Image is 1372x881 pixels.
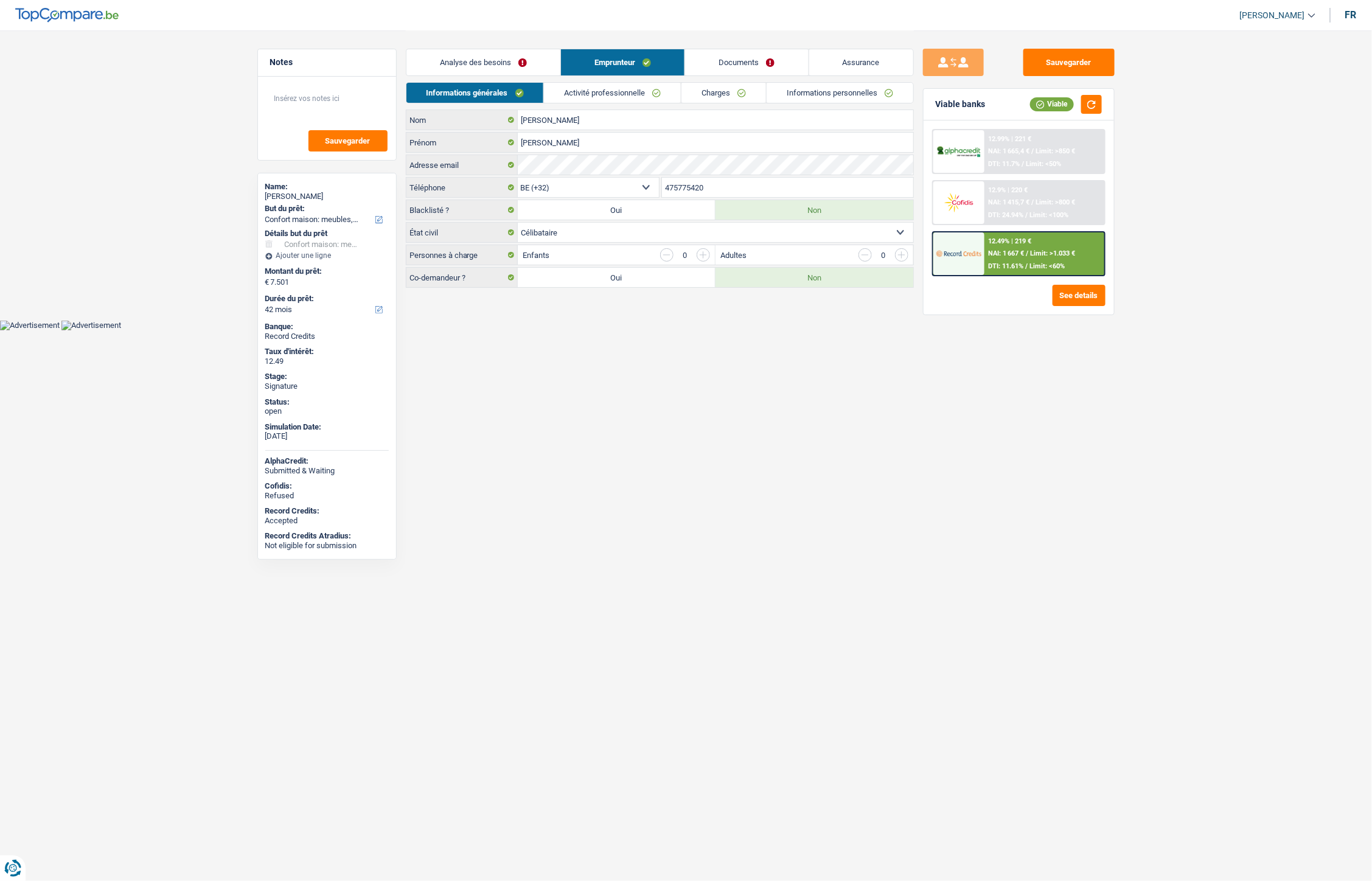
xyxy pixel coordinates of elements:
[518,268,716,287] label: Oui
[265,422,389,432] div: Simulation Date:
[406,133,518,152] label: Prénom
[406,110,518,130] label: Nom
[1031,147,1034,155] span: /
[265,204,386,214] label: But du prêt:
[265,406,389,416] div: open
[265,372,389,381] div: Stage:
[878,251,889,259] div: 0
[662,178,913,197] input: 401020304
[265,491,389,501] div: Refused
[1036,147,1075,155] span: Limit: >850 €
[1031,198,1034,206] span: /
[1345,9,1357,21] div: fr
[265,347,389,357] div: Taux d'intérêt:
[988,237,1031,245] div: 12.49% | 219 €
[988,198,1029,206] span: NAI: 1 415,7 €
[265,431,389,441] div: [DATE]
[809,49,913,75] a: Assurance
[988,160,1020,168] span: DTI: 11.7%
[720,251,747,259] label: Adultes
[1026,160,1061,168] span: Limit: <50%
[308,130,388,151] button: Sauvegarder
[265,229,389,239] div: Détails but du prêt
[988,211,1023,219] span: DTI: 24.94%
[1029,211,1068,219] span: Limit: <100%
[1023,49,1115,76] button: Sauvegarder
[767,83,913,103] a: Informations personnelles
[406,178,518,197] label: Téléphone
[406,223,518,242] label: État civil
[988,186,1028,194] div: 12.9% | 220 €
[61,321,121,330] img: Advertisement
[265,466,389,476] div: Submitted & Waiting
[265,541,389,551] div: Not eligible for submission
[1022,160,1024,168] span: /
[680,251,691,259] div: 0
[1025,262,1028,270] span: /
[936,191,981,214] img: Cofidis
[15,8,119,23] img: TopCompare Logo
[265,516,389,526] div: Accepted
[265,397,389,407] div: Status:
[270,57,384,68] h5: Notes
[544,83,681,103] a: Activité professionnelle
[265,182,389,192] div: Name:
[406,268,518,287] label: Co-demandeur ?
[265,357,389,366] div: 12.49
[936,99,986,110] div: Viable banks
[265,294,386,304] label: Durée du prêt:
[265,506,389,516] div: Record Credits:
[265,322,389,332] div: Banque:
[265,277,270,287] span: €
[988,147,1029,155] span: NAI: 1 665,4 €
[1036,198,1075,206] span: Limit: >800 €
[1029,262,1065,270] span: Limit: <60%
[523,251,549,259] label: Enfants
[1030,249,1075,257] span: Limit: >1.033 €
[265,251,389,260] div: Ajouter une ligne
[681,83,766,103] a: Charges
[1025,211,1028,219] span: /
[265,531,389,541] div: Record Credits Atradius:
[406,155,518,175] label: Adresse email
[716,200,913,220] label: Non
[406,49,560,75] a: Analyse des besoins
[406,83,544,103] a: Informations générales
[1230,5,1315,26] a: [PERSON_NAME]
[561,49,684,75] a: Emprunteur
[406,200,518,220] label: Blacklisté ?
[1240,10,1305,21] span: [PERSON_NAME]
[1030,97,1074,111] div: Viable
[716,268,913,287] label: Non
[265,481,389,491] div: Cofidis:
[265,381,389,391] div: Signature
[988,135,1031,143] div: 12.99% | 221 €
[1053,285,1106,306] button: See details
[265,192,389,201] div: [PERSON_NAME]
[988,249,1024,257] span: NAI: 1 667 €
[265,456,389,466] div: AlphaCredit:
[988,262,1023,270] span: DTI: 11.61%
[685,49,808,75] a: Documents
[265,332,389,341] div: Record Credits
[518,200,716,220] label: Oui
[936,145,981,159] img: AlphaCredit
[406,245,518,265] label: Personnes à charge
[936,242,981,265] img: Record Credits
[265,266,386,276] label: Montant du prêt:
[326,137,371,145] span: Sauvegarder
[1026,249,1028,257] span: /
